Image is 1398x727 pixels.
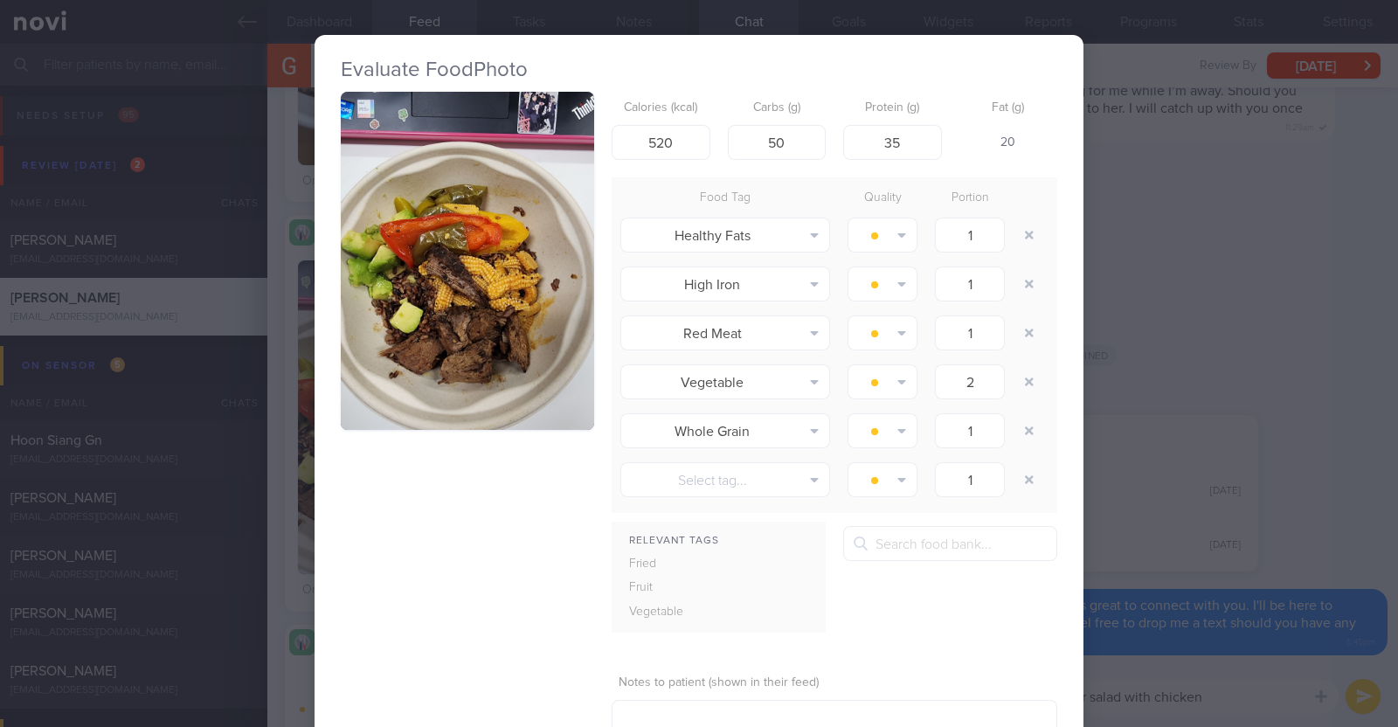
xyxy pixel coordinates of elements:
input: 1.0 [935,267,1005,301]
input: 1.0 [935,315,1005,350]
label: Calories (kcal) [619,100,703,116]
button: Healthy Fats [620,218,830,253]
input: 1.0 [935,364,1005,399]
div: Portion [926,186,1014,211]
input: 1.0 [935,413,1005,448]
label: Protein (g) [850,100,935,116]
div: Quality [839,186,926,211]
div: Vegetable [612,600,723,625]
div: Relevant Tags [612,530,826,552]
label: Notes to patient (shown in their feed) [619,675,1050,691]
label: Fat (g) [966,100,1051,116]
div: Food Tag [612,186,839,211]
input: 1.0 [935,218,1005,253]
button: Whole Grain [620,413,830,448]
div: Fruit [612,576,723,600]
button: Select tag... [620,462,830,497]
input: 33 [728,125,827,160]
label: Carbs (g) [735,100,820,116]
button: High Iron [620,267,830,301]
input: 250 [612,125,710,160]
div: 20 [959,125,1058,162]
input: 9 [843,125,942,160]
button: Vegetable [620,364,830,399]
div: Fried [612,552,723,577]
input: 1.0 [935,462,1005,497]
input: Search food bank... [843,526,1057,561]
h2: Evaluate Food Photo [341,57,1057,83]
button: Red Meat [620,315,830,350]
